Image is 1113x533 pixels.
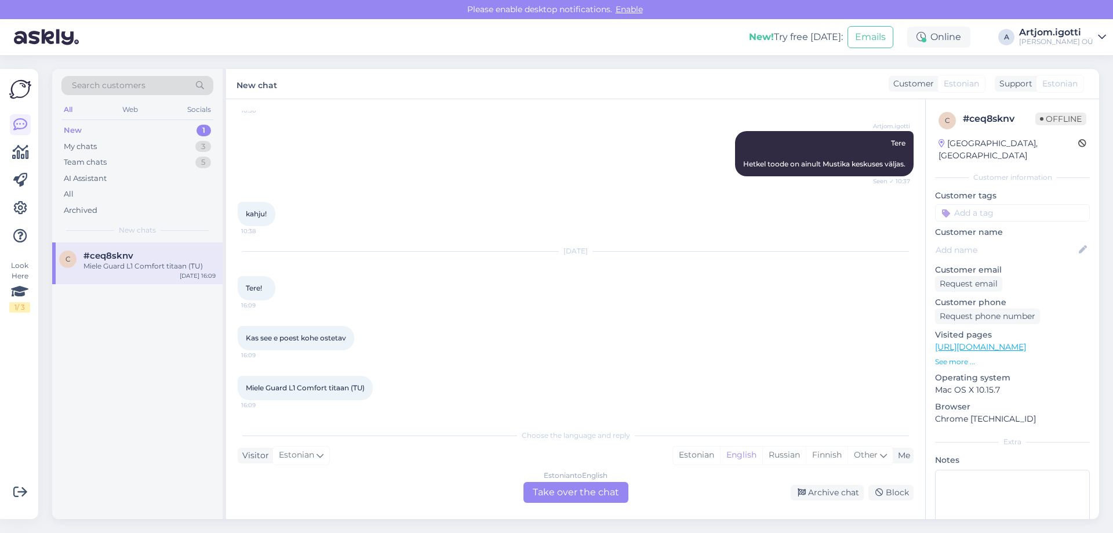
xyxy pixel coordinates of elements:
[246,284,262,292] span: Tere!
[854,449,878,460] span: Other
[241,351,285,360] span: 16:09
[238,449,269,462] div: Visitor
[935,264,1090,276] p: Customer email
[241,401,285,409] span: 16:09
[83,251,133,261] span: #ceq8sknv
[868,485,914,501] div: Block
[1019,37,1093,46] div: [PERSON_NAME] OÜ
[848,26,893,48] button: Emails
[907,27,970,48] div: Online
[241,227,285,235] span: 10:38
[237,76,277,92] label: New chat
[9,302,30,313] div: 1 / 3
[995,78,1032,90] div: Support
[64,188,74,200] div: All
[83,261,216,271] div: Miele Guard L1 Comfort titaan (TU)
[935,309,1040,324] div: Request phone number
[963,112,1035,126] div: # ceq8sknv
[935,357,1090,367] p: See more ...
[1019,28,1106,46] a: Artjom.igotti[PERSON_NAME] OÜ
[935,413,1090,425] p: Chrome [TECHNICAL_ID]
[935,401,1090,413] p: Browser
[246,383,365,392] span: Miele Guard L1 Comfort titaan (TU)
[720,447,762,464] div: English
[119,225,156,235] span: New chats
[935,172,1090,183] div: Customer information
[998,29,1014,45] div: A
[195,141,211,153] div: 3
[279,449,314,462] span: Estonian
[241,301,285,310] span: 16:09
[72,79,146,92] span: Search customers
[935,454,1090,466] p: Notes
[673,447,720,464] div: Estonian
[1042,78,1078,90] span: Estonian
[935,296,1090,309] p: Customer phone
[1035,113,1086,125] span: Offline
[935,437,1090,447] div: Extra
[945,116,950,125] span: c
[935,190,1090,202] p: Customer tags
[867,122,910,130] span: Artjom.igotti
[64,173,107,184] div: AI Assistant
[238,246,914,256] div: [DATE]
[195,157,211,168] div: 5
[246,333,346,342] span: Kas see e poest kohe ostetav
[867,177,910,186] span: Seen ✓ 10:37
[544,470,608,481] div: Estonian to English
[61,102,75,117] div: All
[241,106,285,115] span: 10:36
[936,244,1076,256] input: Add name
[939,137,1078,162] div: [GEOGRAPHIC_DATA], [GEOGRAPHIC_DATA]
[197,125,211,136] div: 1
[9,78,31,100] img: Askly Logo
[935,276,1002,292] div: Request email
[935,226,1090,238] p: Customer name
[935,329,1090,341] p: Visited pages
[64,125,82,136] div: New
[9,260,30,313] div: Look Here
[612,4,646,14] span: Enable
[1019,28,1093,37] div: Artjom.igotti
[944,78,979,90] span: Estonian
[749,31,774,42] b: New!
[120,102,140,117] div: Web
[889,78,934,90] div: Customer
[238,430,914,441] div: Choose the language and reply
[935,384,1090,396] p: Mac OS X 10.15.7
[893,449,910,462] div: Me
[64,157,107,168] div: Team chats
[523,482,628,503] div: Take over the chat
[64,141,97,153] div: My chats
[64,205,97,216] div: Archived
[935,342,1026,352] a: [URL][DOMAIN_NAME]
[185,102,213,117] div: Socials
[806,447,848,464] div: Finnish
[935,372,1090,384] p: Operating system
[791,485,864,501] div: Archive chat
[180,271,216,280] div: [DATE] 16:09
[935,204,1090,222] input: Add a tag
[66,255,71,263] span: c
[762,447,806,464] div: Russian
[246,209,267,218] span: kahju!
[749,30,843,44] div: Try free [DATE]:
